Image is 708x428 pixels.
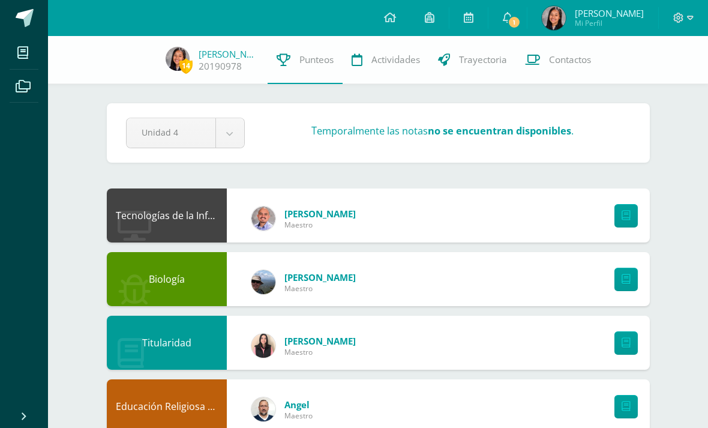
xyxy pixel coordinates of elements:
[284,411,313,421] span: Maestro
[508,16,521,29] span: 1
[284,335,356,347] span: [PERSON_NAME]
[343,36,429,84] a: Actividades
[516,36,600,84] a: Contactos
[549,53,591,66] span: Contactos
[299,53,334,66] span: Punteos
[107,188,227,243] div: Tecnologías de la Información y la Comunicación
[166,47,190,71] img: b8b7e5a33bbc3673e4eab7017a9309c1.png
[575,7,644,19] span: [PERSON_NAME]
[107,252,227,306] div: Biología
[575,18,644,28] span: Mi Perfil
[371,53,420,66] span: Actividades
[268,36,343,84] a: Punteos
[429,36,516,84] a: Trayectoria
[179,58,193,73] span: 14
[142,118,200,146] span: Unidad 4
[459,53,507,66] span: Trayectoria
[127,118,244,148] a: Unidad 4
[199,60,242,73] a: 20190978
[251,397,275,421] img: 0a7d3388a1c2f08b55b75cf801b20128.png
[284,208,356,220] span: [PERSON_NAME]
[428,124,571,137] strong: no se encuentran disponibles
[284,220,356,230] span: Maestro
[542,6,566,30] img: b8b7e5a33bbc3673e4eab7017a9309c1.png
[284,399,313,411] span: Angel
[199,48,259,60] a: [PERSON_NAME]
[284,283,356,294] span: Maestro
[107,316,227,370] div: Titularidad
[251,270,275,294] img: 5e952bed91828fffc449ceb1b345eddb.png
[311,124,574,137] h3: Temporalmente las notas .
[251,206,275,231] img: f4ddca51a09d81af1cee46ad6847c426.png
[284,347,356,357] span: Maestro
[251,334,275,358] img: fca5faf6c1867b7c927b476ec80622fc.png
[284,271,356,283] span: [PERSON_NAME]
